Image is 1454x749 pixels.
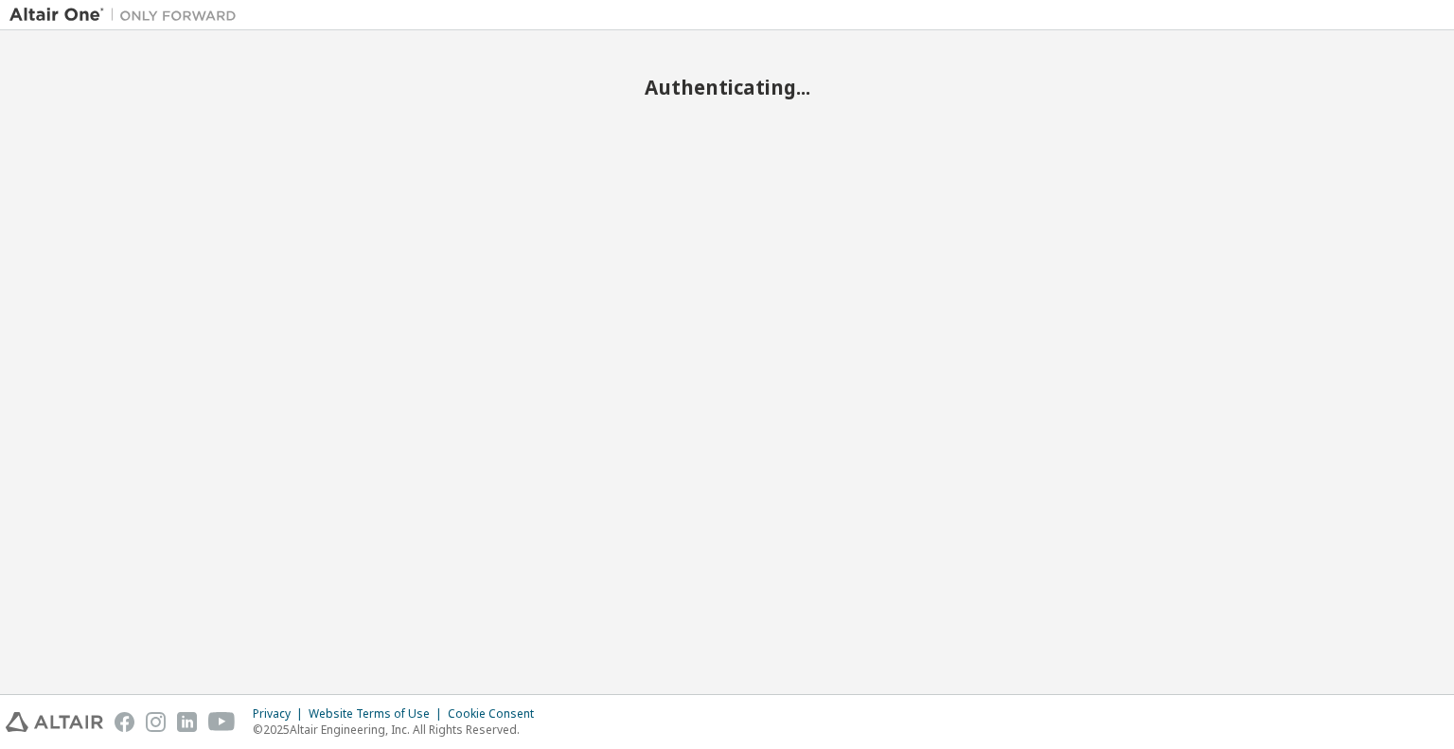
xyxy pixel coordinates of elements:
[309,706,448,722] div: Website Terms of Use
[146,712,166,732] img: instagram.svg
[6,712,103,732] img: altair_logo.svg
[177,712,197,732] img: linkedin.svg
[448,706,545,722] div: Cookie Consent
[208,712,236,732] img: youtube.svg
[253,706,309,722] div: Privacy
[9,6,246,25] img: Altair One
[9,75,1445,99] h2: Authenticating...
[115,712,134,732] img: facebook.svg
[253,722,545,738] p: © 2025 Altair Engineering, Inc. All Rights Reserved.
